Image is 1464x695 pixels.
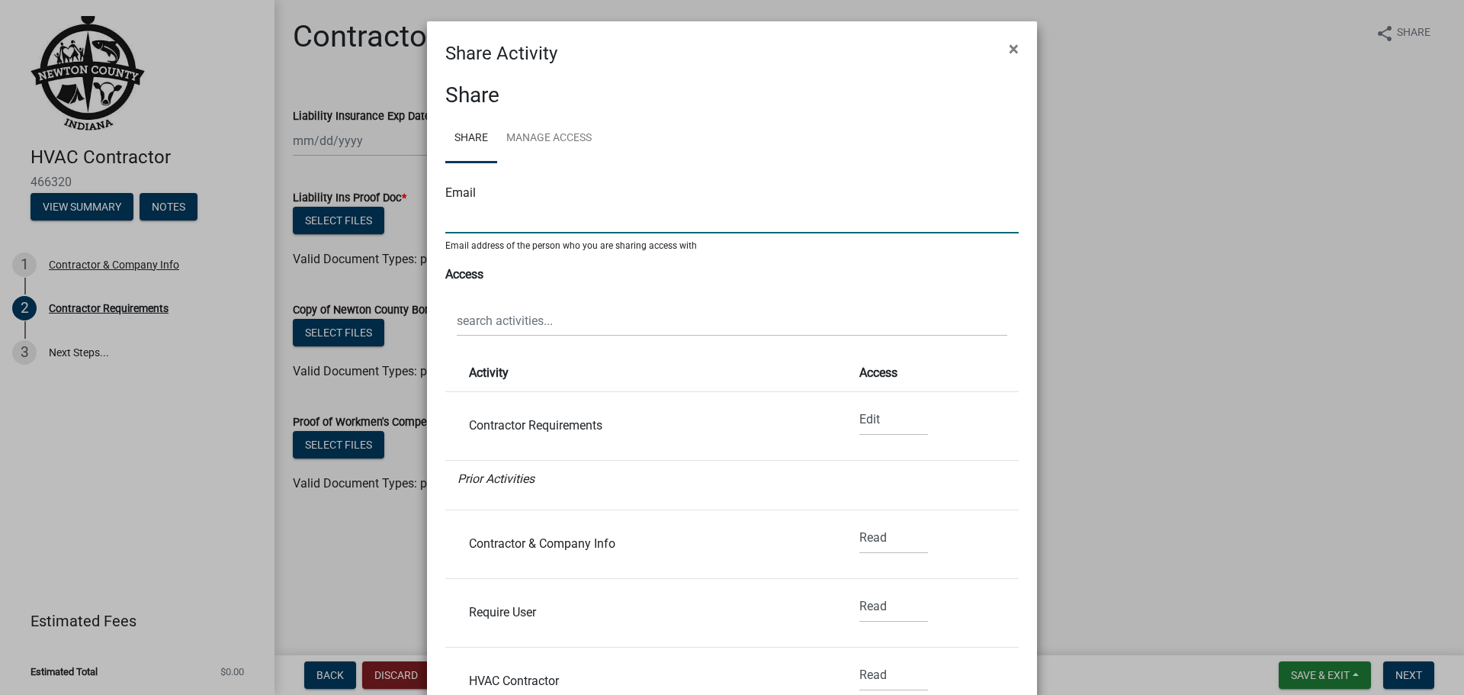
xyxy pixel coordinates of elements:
[445,267,483,282] strong: Access
[445,184,1019,202] div: Email
[457,420,823,432] div: Contractor Requirements
[457,471,535,486] i: Prior Activities
[457,538,823,550] div: Contractor & Company Info
[1009,38,1019,60] span: ×
[859,365,897,380] strong: Access
[457,675,823,687] div: HVAC Contractor
[457,305,1007,336] input: search activities...
[445,114,497,163] a: Share
[469,365,509,380] strong: Activity
[445,40,557,67] h4: Share Activity
[497,114,601,163] a: Manage Access
[445,240,697,251] sub: Email address of the person who you are sharing access with
[997,27,1031,70] button: Close
[457,607,823,619] div: Require User
[445,82,1019,108] h3: Share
